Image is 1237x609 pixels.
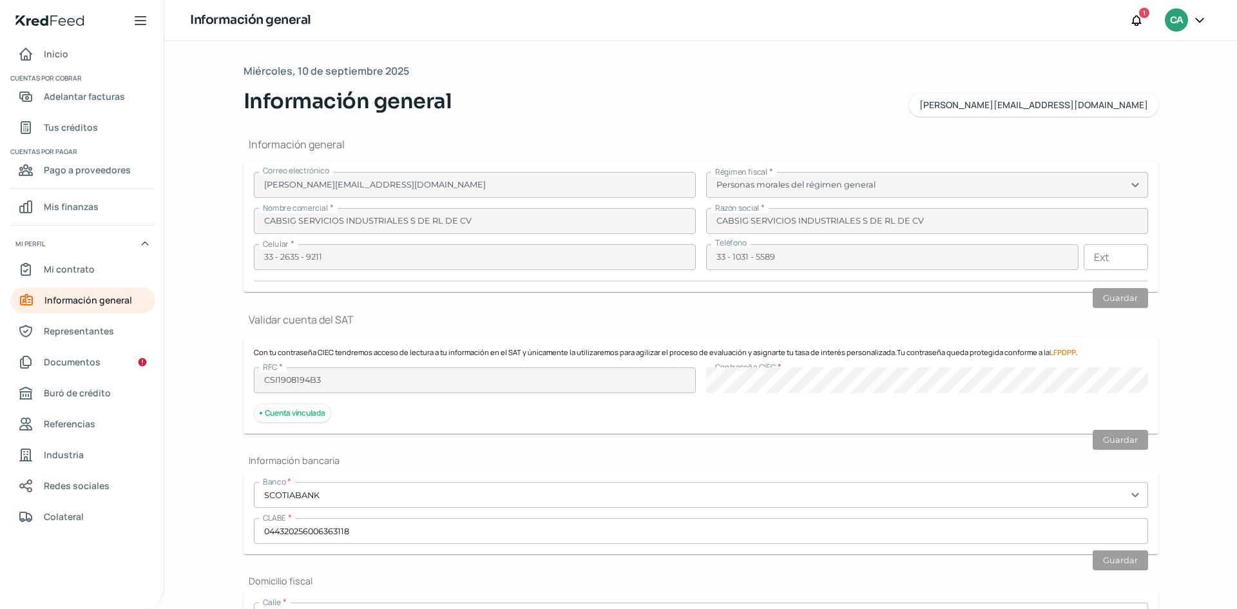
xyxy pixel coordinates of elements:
[1170,13,1183,28] span: CA
[10,349,155,375] a: Documentos
[10,157,155,183] a: Pago a proveedores
[10,442,155,468] a: Industria
[44,508,84,525] span: Colateral
[44,119,98,135] span: Tus créditos
[715,202,759,213] span: Razón social
[10,504,155,530] a: Colateral
[244,86,452,117] span: Información general
[1093,550,1148,570] button: Guardar
[44,416,95,432] span: Referencias
[919,101,1148,110] span: [PERSON_NAME][EMAIL_ADDRESS][DOMAIN_NAME]
[263,476,285,487] span: Banco
[190,11,311,30] h1: Información general
[244,313,1158,327] h1: Validar cuenta del SAT
[44,162,131,178] span: Pago a proveedores
[44,198,99,215] span: Mis finanzas
[244,575,1158,587] h2: Domicilio fiscal
[715,237,747,248] span: Teléfono
[10,72,153,84] span: Cuentas por cobrar
[44,292,132,308] span: Información general
[263,165,329,176] span: Correo electrónico
[1093,288,1148,308] button: Guardar
[263,202,328,213] span: Nombre comercial
[254,403,331,423] div: Cuenta vinculada
[44,88,125,104] span: Adelantar facturas
[263,362,277,372] span: RFC
[1050,347,1076,357] a: LFPDPP
[10,194,155,220] a: Mis finanzas
[44,354,101,370] span: Documentos
[244,454,1158,467] h2: Información bancaria
[244,62,409,81] span: Miércoles, 10 de septiembre 2025
[715,362,776,372] span: Contraseña CIEC
[263,597,281,608] span: Calle
[254,347,1148,357] p: Con tu contraseña CIEC tendremos acceso de lectura a tu información en el SAT y únicamente la uti...
[44,385,111,401] span: Buró de crédito
[1143,7,1146,19] span: 1
[10,318,155,344] a: Representantes
[10,256,155,282] a: Mi contrato
[10,146,153,157] span: Cuentas por pagar
[44,261,95,277] span: Mi contrato
[44,478,110,494] span: Redes sociales
[44,46,68,62] span: Inicio
[10,41,155,67] a: Inicio
[44,447,84,463] span: Industria
[10,411,155,437] a: Referencias
[715,166,767,177] span: Régimen fiscal
[10,287,155,313] a: Información general
[10,84,155,110] a: Adelantar facturas
[10,380,155,406] a: Buró de crédito
[263,512,286,523] span: CLABE
[10,115,155,140] a: Tus créditos
[244,137,1158,151] h1: Información general
[15,238,45,249] span: Mi perfil
[10,473,155,499] a: Redes sociales
[263,238,289,249] span: Celular
[44,323,114,339] span: Representantes
[1093,430,1148,450] button: Guardar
